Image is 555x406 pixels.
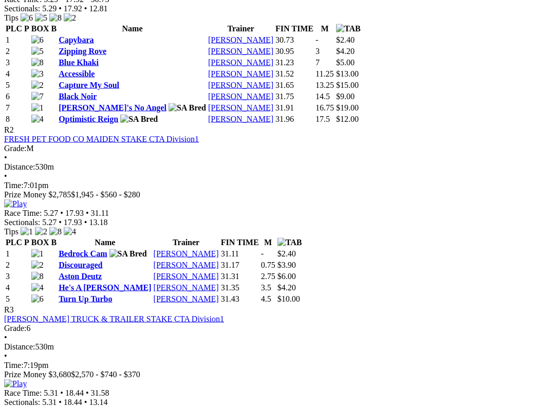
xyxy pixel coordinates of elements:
img: 4 [64,227,76,236]
span: $15.00 [336,81,359,89]
span: BOX [31,238,49,247]
th: Trainer [208,24,274,34]
span: • [86,209,89,217]
a: [PERSON_NAME] [154,272,219,281]
span: $1,945 - $560 - $280 [71,190,140,199]
td: 2 [5,46,30,57]
td: 31.96 [275,114,314,124]
span: P [24,238,29,247]
td: 5 [5,294,30,304]
th: Name [58,24,207,34]
a: Bedrock Cam [59,249,107,258]
span: R3 [4,305,14,314]
img: 2 [31,81,44,90]
div: Prize Money $2,785 [4,190,551,199]
td: 2 [5,260,30,270]
a: [PERSON_NAME] [208,58,273,67]
img: 5 [35,13,47,23]
div: 6 [4,324,551,333]
td: 31.91 [275,103,314,113]
div: Prize Money $3,680 [4,370,551,379]
a: Capture My Soul [59,81,119,89]
span: • [60,209,63,217]
span: • [84,4,87,13]
text: 16.75 [316,103,334,112]
td: 31.23 [275,58,314,68]
td: 31.11 [220,249,260,259]
a: [PERSON_NAME] [208,92,273,101]
text: 14.5 [316,92,330,101]
span: 5.29 [42,4,57,13]
span: • [59,4,62,13]
img: TAB [277,238,302,247]
span: BOX [31,24,49,33]
img: 1 [21,227,33,236]
td: 1 [5,249,30,259]
span: $19.00 [336,103,359,112]
td: 31.17 [220,260,260,270]
span: Distance: [4,342,35,351]
a: FRESH PET FOOD CO MAIDEN STAKE CTA Division1 [4,135,199,143]
a: [PERSON_NAME] [208,47,273,56]
img: 2 [35,227,47,236]
img: 6 [21,13,33,23]
span: PLC [6,238,22,247]
img: 8 [49,227,62,236]
td: 30.95 [275,46,314,57]
img: 8 [49,13,62,23]
td: 31.43 [220,294,260,304]
th: M [261,237,276,248]
span: $2.40 [336,35,355,44]
span: Tips [4,13,18,22]
span: $10.00 [277,294,300,303]
a: [PERSON_NAME] [208,103,273,112]
text: 0.75 [261,261,275,269]
span: 31.58 [91,389,109,397]
img: 6 [31,35,44,45]
text: 17.5 [316,115,330,123]
span: Race Time: [4,209,42,217]
img: 2 [31,261,44,270]
a: [PERSON_NAME] [154,261,219,269]
span: 17.93 [64,218,82,227]
span: • [4,172,7,180]
td: 3 [5,271,30,282]
a: Zipping Rove [59,47,106,56]
span: $3.90 [277,261,296,269]
img: Play [4,199,27,209]
span: 5.27 [44,209,58,217]
span: P [24,24,29,33]
span: $6.00 [277,272,296,281]
a: Discouraged [59,261,102,269]
span: 17.93 [65,209,84,217]
span: $13.00 [336,69,359,78]
td: 31.31 [220,271,260,282]
a: He's A [PERSON_NAME] [59,283,151,292]
text: 3.5 [261,283,271,292]
td: 31.75 [275,91,314,102]
img: 2 [64,13,76,23]
span: Distance: [4,162,35,171]
img: 4 [31,283,44,292]
div: 7:01pm [4,181,551,190]
text: 7 [316,58,320,67]
td: 31.65 [275,80,314,90]
a: [PERSON_NAME] [208,35,273,44]
div: 530m [4,162,551,172]
span: • [86,389,89,397]
span: $2.40 [277,249,296,258]
span: 12.81 [89,4,107,13]
img: TAB [336,24,361,33]
span: • [4,153,7,162]
td: 31.35 [220,283,260,293]
span: • [4,352,7,360]
span: $2,570 - $740 - $370 [71,370,140,379]
img: 1 [31,249,44,259]
span: $4.20 [277,283,296,292]
text: 3 [316,47,320,56]
a: [PERSON_NAME] TRUCK & TRAILER STAKE CTA Division1 [4,315,224,323]
img: SA Bred [109,249,147,259]
a: [PERSON_NAME]'s No Angel [59,103,166,112]
td: 8 [5,114,30,124]
text: 11.25 [316,69,334,78]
